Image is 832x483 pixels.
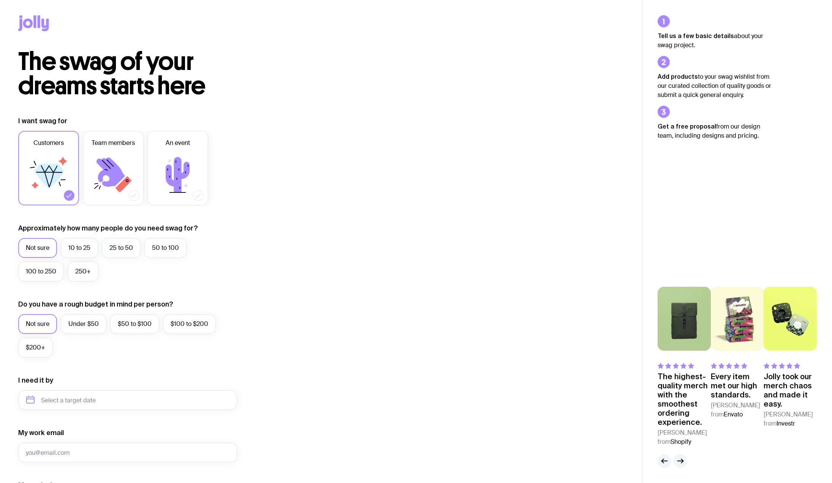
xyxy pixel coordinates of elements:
[18,46,206,101] span: The swag of your dreams starts here
[658,123,716,130] strong: Get a free proposal
[61,238,98,258] label: 10 to 25
[18,376,53,385] label: I need it by
[658,32,734,39] strong: Tell us a few basic details
[724,410,743,418] span: Envato
[711,372,764,399] p: Every item met our high standards.
[658,122,772,140] p: from our design team, including designs and pricing.
[764,410,817,428] cite: [PERSON_NAME] from
[18,300,173,309] label: Do you have a rough budget in mind per person?
[18,314,57,334] label: Not sure
[166,138,190,148] span: An event
[18,116,67,126] label: I want swag for
[61,314,106,334] label: Under $50
[658,72,772,100] p: to your swag wishlist from our curated collection of quality goods or submit a quick general enqu...
[92,138,135,148] span: Team members
[658,428,711,446] cite: [PERSON_NAME] from
[68,262,98,281] label: 250+
[18,428,64,437] label: My work email
[671,438,691,446] span: Shopify
[777,419,795,427] span: Investr
[163,314,216,334] label: $100 to $200
[764,372,817,408] p: Jolly took our merch chaos and made it easy.
[144,238,187,258] label: 50 to 100
[658,31,772,50] p: about your swag project.
[18,338,53,357] label: $200+
[658,73,698,80] strong: Add products
[711,401,764,419] cite: [PERSON_NAME] from
[18,224,198,233] label: Approximately how many people do you need swag for?
[18,262,64,281] label: 100 to 250
[18,443,237,462] input: you@email.com
[18,238,57,258] label: Not sure
[110,314,159,334] label: $50 to $100
[658,372,711,427] p: The highest-quality merch with the smoothest ordering experience.
[33,138,64,148] span: Customers
[18,390,237,410] input: Select a target date
[102,238,141,258] label: 25 to 50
